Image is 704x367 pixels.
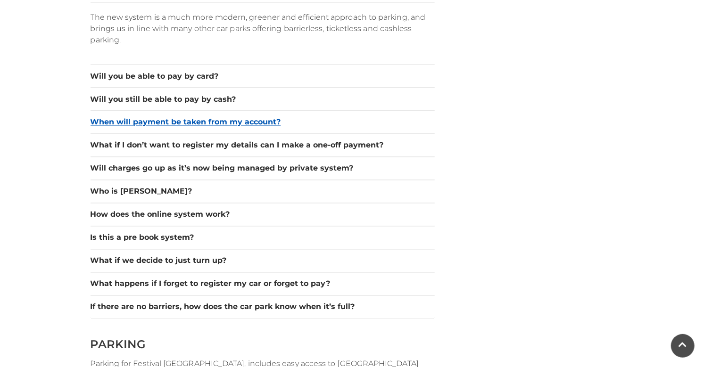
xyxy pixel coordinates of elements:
button: What if we decide to just turn up? [91,255,435,267]
p: The new system is a much more modern, greener and efficient approach to parking, and brings us in... [91,12,435,46]
button: What if I don’t want to register my details can I make a one-off payment? [91,140,435,151]
button: When will payment be taken from my account? [91,117,435,128]
button: Who is [PERSON_NAME]? [91,186,435,197]
button: What happens if I forget to register my car or forget to pay? [91,278,435,290]
button: Will you still be able to pay by cash? [91,94,435,105]
span: PARKING [91,338,146,351]
button: Will you be able to pay by card? [91,71,435,82]
button: Is this a pre book system? [91,232,435,244]
button: If there are no barriers, how does the car park know when it’s full? [91,302,435,313]
button: How does the online system work? [91,209,435,220]
button: Will charges go up as it’s now being managed by private system? [91,163,435,174]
